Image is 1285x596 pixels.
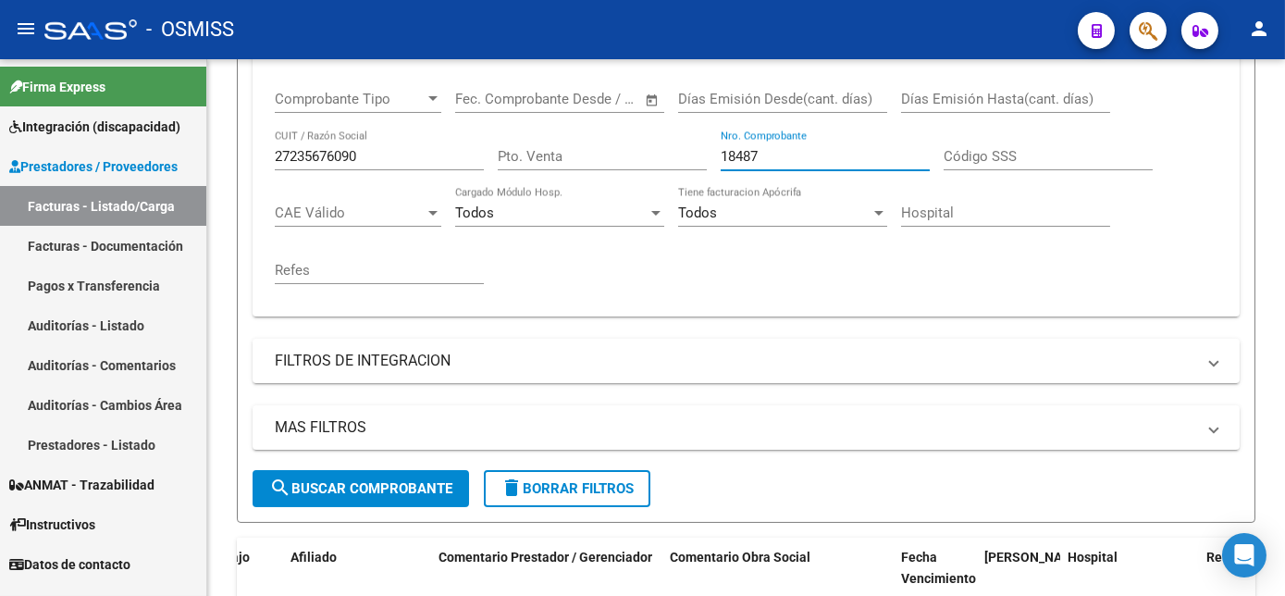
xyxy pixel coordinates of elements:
[9,117,180,137] span: Integración (discapacidad)
[1206,550,1241,565] span: Refes
[642,90,663,111] button: Open calendar
[500,480,634,497] span: Borrar Filtros
[9,475,154,495] span: ANMAT - Trazabilidad
[532,91,622,107] input: End date
[9,515,95,535] span: Instructivos
[1222,533,1266,577] div: Open Intercom Messenger
[15,18,37,40] mat-icon: menu
[275,91,425,107] span: Comprobante Tipo
[1248,18,1270,40] mat-icon: person
[290,550,337,565] span: Afiliado
[455,91,515,107] input: Start date
[901,550,976,586] span: Fecha Vencimiento
[484,470,650,507] button: Borrar Filtros
[269,477,291,499] mat-icon: search
[275,205,425,221] span: CAE Válido
[670,550,810,565] span: Comentario Obra Social
[253,339,1240,383] mat-expansion-panel-header: FILTROS DE INTEGRACION
[500,477,523,499] mat-icon: delete
[439,550,652,565] span: Comentario Prestador / Gerenciador
[1068,550,1118,565] span: Hospital
[9,554,130,575] span: Datos de contacto
[9,77,105,97] span: Firma Express
[678,205,717,221] span: Todos
[269,480,452,497] span: Buscar Comprobante
[275,351,1195,371] mat-panel-title: FILTROS DE INTEGRACION
[9,156,178,177] span: Prestadores / Proveedores
[455,205,494,221] span: Todos
[253,470,469,507] button: Buscar Comprobante
[275,417,1195,438] mat-panel-title: MAS FILTROS
[984,550,1084,565] span: [PERSON_NAME]
[146,9,234,50] span: - OSMISS
[253,405,1240,450] mat-expansion-panel-header: MAS FILTROS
